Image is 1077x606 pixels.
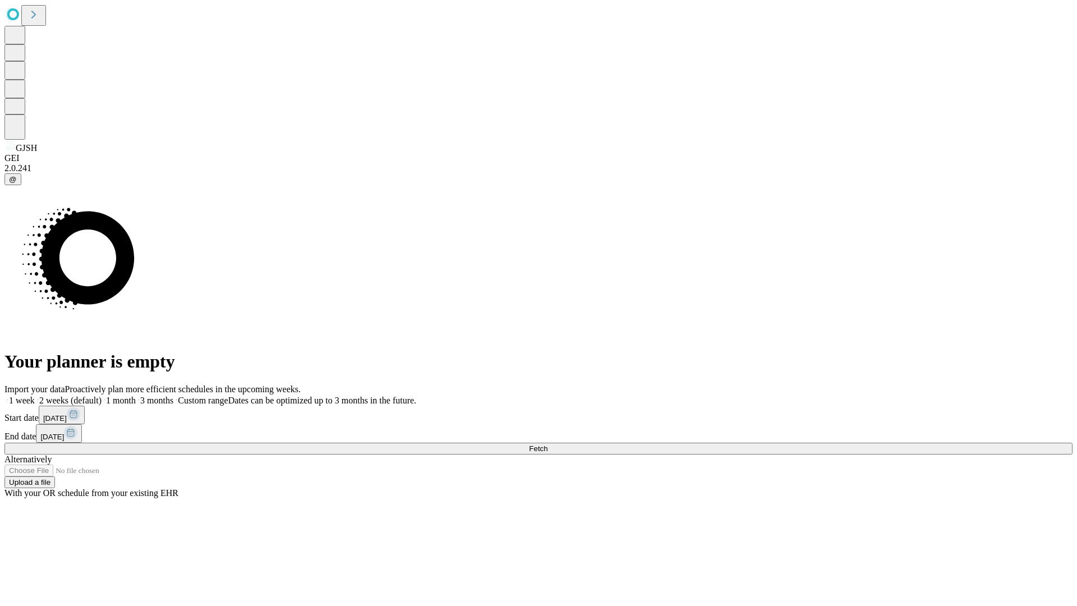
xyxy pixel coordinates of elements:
span: Import your data [4,384,65,394]
span: [DATE] [43,414,67,423]
span: Alternatively [4,454,52,464]
div: End date [4,424,1073,443]
div: Start date [4,406,1073,424]
div: GEI [4,153,1073,163]
div: 2.0.241 [4,163,1073,173]
h1: Your planner is empty [4,351,1073,372]
span: 1 week [9,396,35,405]
span: Proactively plan more efficient schedules in the upcoming weeks. [65,384,301,394]
span: @ [9,175,17,183]
button: Fetch [4,443,1073,454]
button: @ [4,173,21,185]
span: 1 month [106,396,136,405]
span: Custom range [178,396,228,405]
span: Fetch [529,444,547,453]
button: [DATE] [39,406,85,424]
span: 2 weeks (default) [39,396,102,405]
span: 3 months [140,396,173,405]
span: With your OR schedule from your existing EHR [4,488,178,498]
span: GJSH [16,143,37,153]
button: [DATE] [36,424,82,443]
span: [DATE] [40,433,64,441]
button: Upload a file [4,476,55,488]
span: Dates can be optimized up to 3 months in the future. [228,396,416,405]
